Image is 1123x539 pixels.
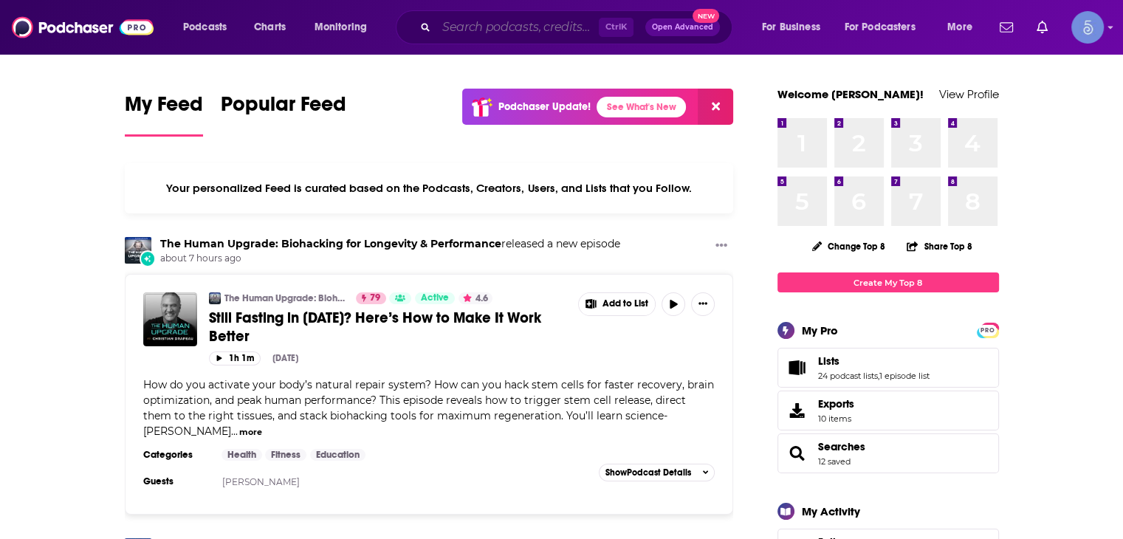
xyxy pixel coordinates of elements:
[125,237,151,264] img: The Human Upgrade: Biohacking for Longevity & Performance
[783,357,812,378] a: Lists
[143,292,197,346] img: Still Fasting in 2025? Here’s How to Make It Work Better
[803,237,895,255] button: Change Top 8
[652,24,713,31] span: Open Advanced
[1071,11,1104,44] img: User Profile
[222,476,300,487] a: [PERSON_NAME]
[125,92,203,126] span: My Feed
[879,371,930,381] a: 1 episode list
[239,426,262,439] button: more
[310,449,365,461] a: Education
[939,87,999,101] a: View Profile
[498,100,591,113] p: Podchaser Update!
[244,16,295,39] a: Charts
[143,449,210,461] h3: Categories
[818,354,930,368] a: Lists
[691,292,715,316] button: Show More Button
[602,298,648,309] span: Add to List
[421,291,449,306] span: Active
[125,92,203,137] a: My Feed
[947,17,972,38] span: More
[1071,11,1104,44] button: Show profile menu
[272,353,298,363] div: [DATE]
[693,9,719,23] span: New
[209,309,568,346] a: Still Fasting in [DATE]? Here’s How to Make It Work Better
[802,323,838,337] div: My Pro
[265,449,306,461] a: Fitness
[1031,15,1054,40] a: Show notifications dropdown
[410,10,746,44] div: Search podcasts, credits, & more...
[599,464,715,481] button: ShowPodcast Details
[818,456,851,467] a: 12 saved
[645,18,720,36] button: Open AdvancedNew
[777,391,999,430] a: Exports
[605,467,691,478] span: Show Podcast Details
[783,443,812,464] a: Searches
[315,17,367,38] span: Monitoring
[183,17,227,38] span: Podcasts
[818,440,865,453] a: Searches
[459,292,492,304] button: 4.6
[878,371,879,381] span: ,
[777,272,999,292] a: Create My Top 8
[160,253,620,265] span: about 7 hours ago
[221,92,346,137] a: Popular Feed
[370,291,380,306] span: 79
[304,16,386,39] button: open menu
[979,324,997,335] a: PRO
[783,400,812,421] span: Exports
[937,16,991,39] button: open menu
[597,97,686,117] a: See What's New
[845,17,916,38] span: For Podcasters
[752,16,839,39] button: open menu
[140,250,156,267] div: New Episode
[818,397,854,411] span: Exports
[221,92,346,126] span: Popular Feed
[160,237,620,251] h3: released a new episode
[835,16,937,39] button: open menu
[173,16,246,39] button: open menu
[710,237,733,255] button: Show More Button
[231,425,238,438] span: ...
[802,504,860,518] div: My Activity
[224,292,346,304] a: The Human Upgrade: Biohacking for Longevity & Performance
[599,18,633,37] span: Ctrl K
[906,232,972,261] button: Share Top 8
[994,15,1019,40] a: Show notifications dropdown
[436,16,599,39] input: Search podcasts, credits, & more...
[579,293,656,315] button: Show More Button
[143,378,714,438] span: How do you activate your body’s natural repair system? How can you hack stem cells for faster rec...
[1071,11,1104,44] span: Logged in as Spiral5-G1
[209,309,541,346] span: Still Fasting in [DATE]? Here’s How to Make It Work Better
[209,351,261,365] button: 1h 1m
[818,354,839,368] span: Lists
[777,348,999,388] span: Lists
[12,13,154,41] img: Podchaser - Follow, Share and Rate Podcasts
[209,292,221,304] img: The Human Upgrade: Biohacking for Longevity & Performance
[254,17,286,38] span: Charts
[143,476,210,487] h3: Guests
[777,87,924,101] a: Welcome [PERSON_NAME]!
[818,371,878,381] a: 24 podcast lists
[125,163,734,213] div: Your personalized Feed is curated based on the Podcasts, Creators, Users, and Lists that you Follow.
[160,237,501,250] a: The Human Upgrade: Biohacking for Longevity & Performance
[818,413,854,424] span: 10 items
[221,449,262,461] a: Health
[415,292,455,304] a: Active
[356,292,386,304] a: 79
[762,17,820,38] span: For Business
[979,325,997,336] span: PRO
[777,433,999,473] span: Searches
